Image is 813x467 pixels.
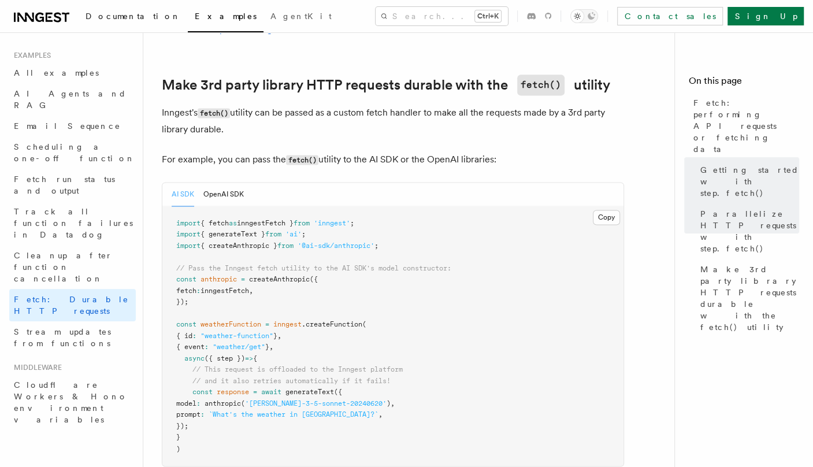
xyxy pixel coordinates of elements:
a: All examples [9,62,136,83]
span: Cleanup after function cancellation [14,251,113,283]
span: inngestFetch } [237,219,294,227]
a: Fetch: Durable HTTP requests [9,289,136,321]
span: { [253,354,257,362]
span: '[PERSON_NAME]-3-5-sonnet-20240620' [245,399,387,407]
a: Fetch run status and output [9,169,136,201]
span: Fetch run status and output [14,175,115,195]
a: Scheduling a one-off function [9,136,136,169]
a: Parallelize HTTP requests with step.fetch() [696,203,799,259]
code: fetch() [198,108,230,118]
span: const [176,320,196,328]
a: AI Agents and RAG [9,83,136,116]
span: Scheduling a one-off function [14,142,135,163]
span: Make 3rd party library HTTP requests durable with the fetch() utility [700,264,799,333]
span: "weather/get" [213,343,265,351]
span: createAnthropic [249,275,310,283]
span: } [273,332,277,340]
span: = [265,320,269,328]
span: 'inngest' [314,219,350,227]
a: Examples [188,3,263,32]
p: Inngest's utility can be passed as a custom fetch handler to make all the requests made by a 3rd ... [162,105,624,138]
code: fetch() [286,155,318,165]
span: // Pass the Inngest fetch utility to the AI SDK's model constructor: [176,264,451,272]
span: Fetch: Durable HTTP requests [14,295,129,316]
span: => [245,354,253,362]
button: Copy [593,210,620,225]
a: Email Sequence [9,116,136,136]
button: Toggle dark mode [570,9,598,23]
span: response [217,388,249,396]
span: } [265,343,269,351]
span: , [391,399,395,407]
span: ) [387,399,391,407]
button: Search...Ctrl+K [376,7,508,25]
span: , [269,343,273,351]
span: Fetch: performing API requests or fetching data [693,97,799,155]
span: = [253,388,257,396]
a: Stream updates from functions [9,321,136,354]
kbd: Ctrl+K [475,10,501,22]
button: AI SDK [172,183,194,206]
span: async [184,354,205,362]
span: = [241,275,245,283]
span: }); [176,298,188,306]
span: Track all function failures in Datadog [14,207,133,239]
span: { createAnthropic } [201,242,277,250]
span: generateText [285,388,334,396]
span: ( [362,320,366,328]
span: Middleware [9,363,62,372]
a: Track all function failures in Datadog [9,201,136,245]
span: .createFunction [302,320,362,328]
a: Contact sales [617,7,723,25]
a: AgentKit [263,3,339,31]
span: import [176,242,201,250]
a: Cloudflare Workers & Hono environment variables [9,375,136,430]
span: All examples [14,68,99,77]
a: Cleanup after function cancellation [9,245,136,289]
span: inngest [273,320,302,328]
span: Documentation [86,12,181,21]
span: weatherFunction [201,320,261,328]
span: model [176,399,196,407]
span: // and it also retries automatically if it fails! [192,377,391,385]
p: For example, you can pass the utility to the AI SDK or the OpenAI libraries: [162,151,624,168]
span: : [192,332,196,340]
span: , [277,332,281,340]
span: prompt [176,410,201,418]
span: ; [374,242,378,250]
a: Documentation [79,3,188,31]
span: anthropic [205,399,241,407]
button: OpenAI SDK [203,183,244,206]
span: as [229,219,237,227]
a: Make 3rd party library HTTP requests durable with thefetch()utility [162,75,610,95]
span: Examples [9,51,51,60]
a: Sign Up [727,7,804,25]
span: ; [350,219,354,227]
span: ({ step }) [205,354,245,362]
span: AgentKit [270,12,332,21]
a: concurrency [170,24,224,35]
span: import [176,230,201,238]
span: anthropic [201,275,237,283]
span: ( [241,399,245,407]
span: // This request is offloaded to the Inngest platform [192,365,403,373]
span: ; [302,230,306,238]
span: ({ [334,388,342,396]
span: import [176,219,201,227]
span: const [192,388,213,396]
span: AI Agents and RAG [14,89,127,110]
code: fetch() [517,75,565,95]
span: : [205,343,209,351]
span: , [378,410,383,418]
span: const [176,275,196,283]
span: fetch [176,287,196,295]
span: Cloudflare Workers & Hono environment variables [14,380,128,424]
span: Getting started with step.fetch() [700,164,799,199]
span: { id [176,332,192,340]
span: Email Sequence [14,121,121,131]
span: Stream updates from functions [14,327,111,348]
span: 'ai' [285,230,302,238]
span: : [201,410,205,418]
a: Fetch: performing API requests or fetching data [689,92,799,160]
span: from [277,242,294,250]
